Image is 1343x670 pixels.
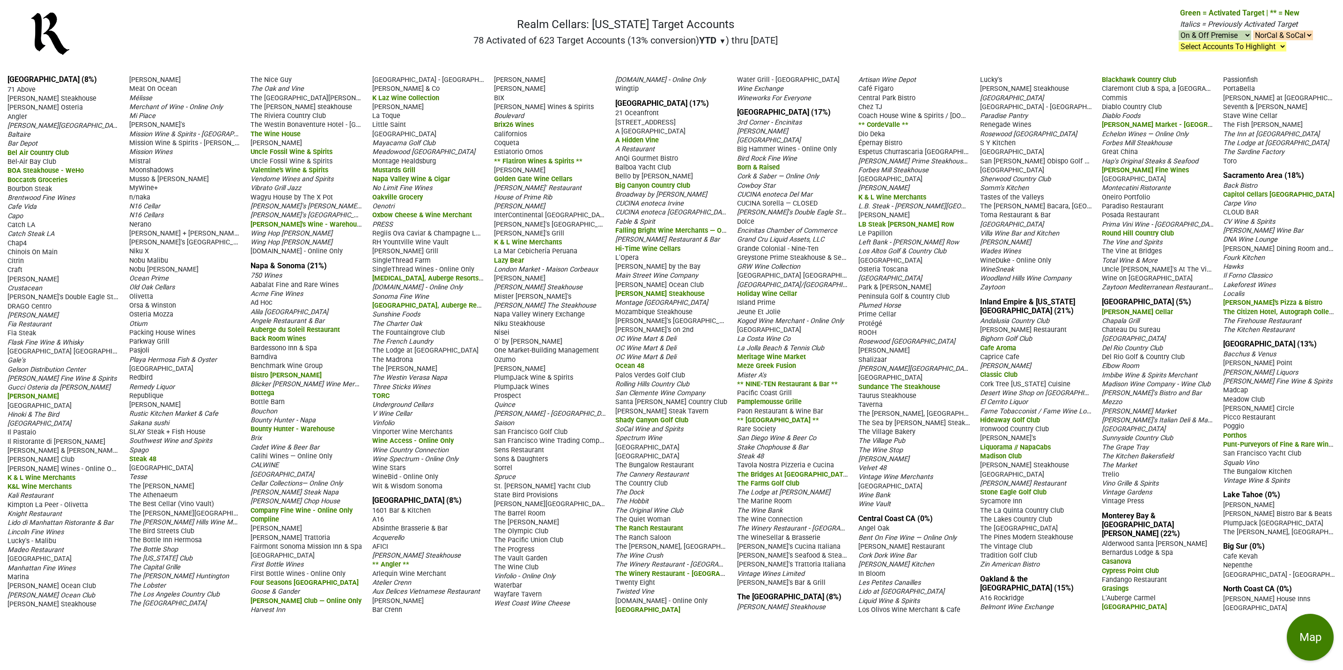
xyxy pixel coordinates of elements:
span: Oenotri [372,202,394,210]
span: Paradiso Restaurant [1102,202,1164,210]
span: [PERSON_NAME] [494,166,546,174]
span: Cowboy Star [737,182,775,190]
span: The Vine and Spirits [1102,238,1162,246]
span: [GEOGRAPHIC_DATA] [GEOGRAPHIC_DATA] [737,271,867,280]
span: Toro [1223,157,1237,165]
span: N16 Cellars [129,211,163,219]
span: Napa Valley Wine & Cigar [372,175,450,183]
span: Capo [7,212,23,220]
span: K & L Wine Merchants [858,193,926,201]
span: Total Wine & More [1102,257,1158,265]
span: Greystone Prime Steakhouse & Seafood [737,253,859,262]
span: [DOMAIN_NAME] - Online Only [615,76,706,84]
span: Nobu Malibu [129,257,168,265]
span: Back Bistro [1223,182,1257,190]
span: Épernay Bistro [858,139,902,147]
span: Montecatini Ristorante [1102,184,1171,192]
span: Tastes of the Valleys [980,193,1044,201]
span: Uncle Fossil Wine & Spirits [251,157,332,165]
span: Chez TJ [858,103,882,111]
span: Diablo Country Club [1102,103,1162,111]
span: The [PERSON_NAME] Bacara, [GEOGRAPHIC_DATA][PERSON_NAME] [980,201,1188,210]
span: L'Opera [615,254,639,262]
span: [GEOGRAPHIC_DATA] [980,221,1044,228]
span: Oakville Grocery [372,193,423,201]
span: 3rd Corner - Encinitas [737,118,802,126]
span: Bello by [PERSON_NAME] [615,172,693,180]
span: Oxbow Cheese & Wine Merchant [372,211,472,219]
span: Wineworks For Everyone [737,94,811,102]
span: Los Altos Golf & Country Club [858,247,946,255]
a: [GEOGRAPHIC_DATA] (8%) [7,75,97,84]
span: Oneiro Portfolio [1102,193,1150,201]
span: Grande Colonial - Nine-Ten [737,245,819,253]
a: Napa & Sonoma (21%) [251,261,327,270]
span: The [PERSON_NAME] steakhouse [251,103,352,111]
span: The Nice Guy [251,76,292,84]
span: [DOMAIN_NAME] - Online Only [251,247,343,255]
span: Cork & Saber — Online Only [737,172,819,180]
span: [PERSON_NAME] [7,275,59,283]
span: Mister [PERSON_NAME]'s [494,293,571,301]
span: The Fish [PERSON_NAME] [1223,121,1303,129]
span: Craft [7,266,22,274]
span: K Laz Wine Collection [372,94,439,102]
span: Hi-Time Wine Cellars [615,245,680,253]
span: Montage Healdsburg [372,157,436,165]
span: Central Park Bistro [858,94,915,102]
span: The Wine House [251,130,301,138]
span: Sherwood Country Club [980,175,1051,183]
span: [GEOGRAPHIC_DATA] [858,274,922,282]
span: Musso & [PERSON_NAME] [129,175,209,183]
span: [PERSON_NAME]'s Double Eagle Steakhouse [7,292,142,301]
span: La Toque [372,112,400,120]
span: [PERSON_NAME] [858,211,910,219]
span: Wing Hop [PERSON_NAME] [251,238,332,246]
span: Born & Raised [737,163,780,171]
span: Nerano [129,221,151,228]
h2: 78 Activated of 623 Target Accounts (13% conversion) ) thru [DATE] [473,35,778,46]
span: BOA Steakhouse - WeHo [7,167,84,175]
span: Coqueta [494,139,519,147]
span: House of Prime Rib [494,193,552,201]
a: Big Sur (0%) [1223,542,1265,551]
span: Rosewood [GEOGRAPHIC_DATA] [980,130,1077,138]
span: DRAGO Centro [7,302,52,310]
span: Zaytoon Mediterranean Restaurant & Bar [1102,282,1226,291]
span: Mistral [129,157,151,165]
span: Mozambique Steakhouse [615,308,693,316]
span: La Mar Cebichería Peruana [494,247,577,255]
span: CUCINA Sorella — CLOSED [737,199,818,207]
span: Angler [7,113,27,121]
span: The Sardine Factory [1223,148,1284,156]
span: Blackhawk Country Club [1102,76,1176,84]
span: [PERSON_NAME] [372,103,424,111]
span: Osteria Toscana [858,265,908,273]
span: [PERSON_NAME] Restaurant & Bar [615,236,720,243]
span: N16 Cellar [129,202,160,210]
span: Stave Wine Cellar [1223,112,1277,120]
span: Hawks [1223,263,1243,271]
span: [PERSON_NAME] [129,76,181,84]
span: Carpe Vino [1223,199,1256,207]
span: [PERSON_NAME] [251,139,302,147]
h1: Realm Cellars: [US_STATE] Target Accounts [473,18,778,31]
span: 71 Above [7,86,36,94]
span: Crustacean [7,284,42,292]
span: Catch Steak LA [7,230,54,238]
span: Little Saint [372,121,406,129]
span: No Limit Fine Wines [372,184,432,192]
span: [GEOGRAPHIC_DATA] [1102,175,1166,183]
span: Paradise Pantry [980,112,1028,120]
span: [PERSON_NAME] [494,202,545,210]
span: The Westin Bonaventure Hotel - [GEOGRAPHIC_DATA] [251,120,413,129]
span: The Vine at Bridges [1102,247,1162,255]
span: Toma Restaurant & Bar [980,211,1051,219]
span: [STREET_ADDRESS] [615,118,676,126]
span: [GEOGRAPHIC_DATA] [737,136,801,144]
span: [GEOGRAPHIC_DATA] [858,175,922,183]
span: Niku X [129,247,149,255]
span: L.B. Steak - [PERSON_NAME][GEOGRAPHIC_DATA] [858,201,1010,210]
span: [PERSON_NAME] [980,238,1031,246]
span: Alila [GEOGRAPHIC_DATA] [251,308,328,316]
